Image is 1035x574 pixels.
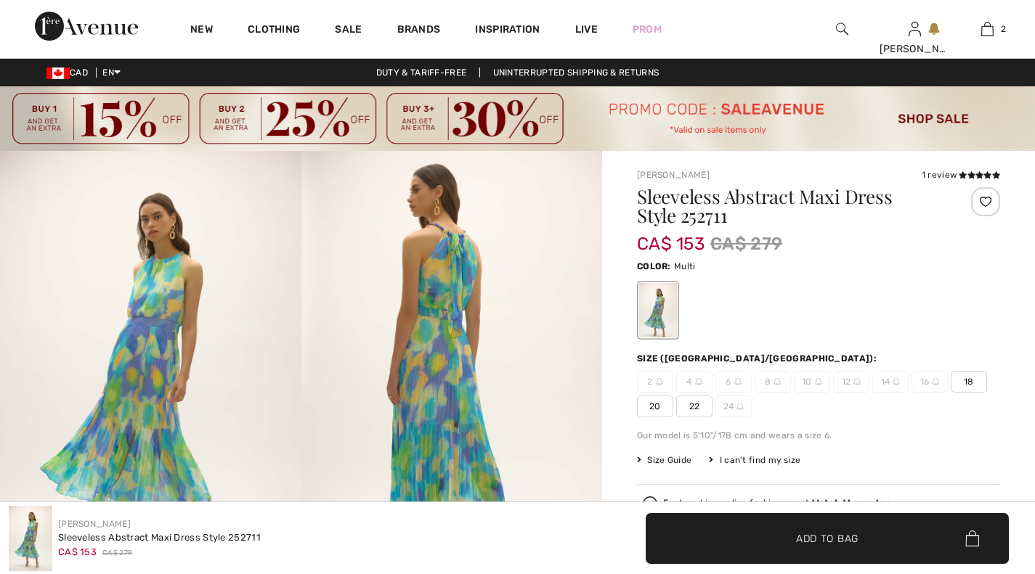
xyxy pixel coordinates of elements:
[755,371,791,393] span: 8
[812,498,890,508] strong: Watch the replay
[951,20,1023,38] a: 2
[248,23,300,38] a: Clothing
[965,530,979,546] img: Bag.svg
[736,403,744,410] img: ring-m.svg
[58,530,261,545] div: Sleeveless Abstract Maxi Dress Style 252711
[637,170,710,180] a: [PERSON_NAME]
[880,41,951,57] div: [PERSON_NAME]
[575,22,598,37] a: Live
[46,67,94,78] span: CAD
[637,395,673,417] span: 20
[951,371,987,393] span: 18
[102,548,132,559] span: CA$ 279
[637,352,880,365] div: Size ([GEOGRAPHIC_DATA]/[GEOGRAPHIC_DATA]):
[715,371,752,393] span: 6
[639,283,677,337] div: Multi
[734,378,742,385] img: ring-m.svg
[815,378,822,385] img: ring-m.svg
[58,519,131,529] a: [PERSON_NAME]
[872,371,909,393] span: 14
[912,371,948,393] span: 16
[633,22,662,37] a: Prom
[190,23,213,38] a: New
[663,499,889,508] div: Featured in our live fashion event.
[637,187,940,225] h1: Sleeveless Abstract Maxi Dress Style 252711
[637,454,691,467] span: Size Guide
[9,506,52,571] img: Sleeveless Abstract Maxi Dress Style 252711
[102,67,121,78] span: EN
[710,231,782,257] span: CA$ 279
[695,378,702,385] img: ring-m.svg
[853,378,861,385] img: ring-m.svg
[774,378,781,385] img: ring-m.svg
[674,261,696,271] span: Multi
[1001,22,1006,36] span: 2
[397,23,441,38] a: Brands
[715,395,752,417] span: 24
[335,23,362,38] a: Sale
[643,496,657,511] img: Watch the replay
[475,23,540,38] span: Inspiration
[833,371,869,393] span: 12
[796,530,859,546] span: Add to Bag
[909,22,921,36] a: Sign In
[35,12,138,41] img: 1ère Avenue
[909,20,921,38] img: My Info
[656,378,663,385] img: ring-m.svg
[709,454,800,467] div: I can't find my size
[893,378,900,385] img: ring-m.svg
[637,219,705,254] span: CA$ 153
[836,20,848,38] img: search the website
[58,546,97,557] span: CA$ 153
[637,371,673,393] span: 2
[646,513,1009,564] button: Add to Bag
[932,378,939,385] img: ring-m.svg
[637,261,671,271] span: Color:
[46,67,70,79] img: Canadian Dollar
[922,168,1000,181] div: 1 review
[981,20,994,38] img: My Bag
[676,371,713,393] span: 4
[637,429,1000,442] div: Our model is 5'10"/178 cm and wears a size 6.
[794,371,830,393] span: 10
[676,395,713,417] span: 22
